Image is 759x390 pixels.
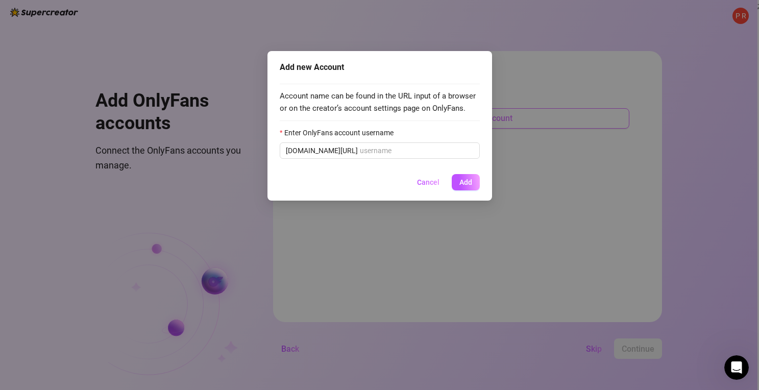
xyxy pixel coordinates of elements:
button: Cancel [409,174,448,190]
span: Cancel [417,178,439,186]
input: Enter OnlyFans account username [360,145,474,156]
span: Account name can be found in the URL input of a browser or on the creator’s account settings page... [280,90,480,114]
div: Add new Account [280,61,480,74]
button: Add [452,174,480,190]
span: [DOMAIN_NAME][URL] [286,145,358,156]
label: Enter OnlyFans account username [280,127,400,138]
iframe: Intercom live chat [724,355,749,380]
span: Add [459,178,472,186]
